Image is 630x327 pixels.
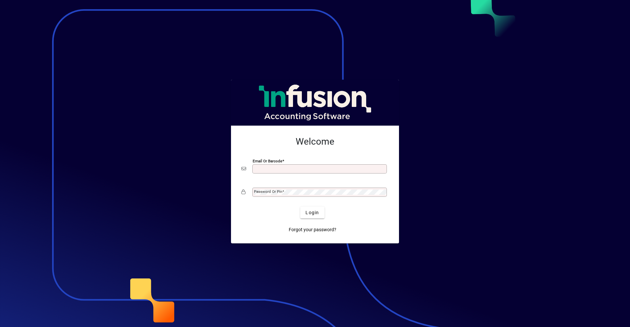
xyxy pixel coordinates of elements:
[300,207,324,218] button: Login
[241,136,388,147] h2: Welcome
[254,189,282,194] mat-label: Password or Pin
[289,226,336,233] span: Forgot your password?
[286,224,339,235] a: Forgot your password?
[305,209,319,216] span: Login
[253,159,282,163] mat-label: Email or Barcode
